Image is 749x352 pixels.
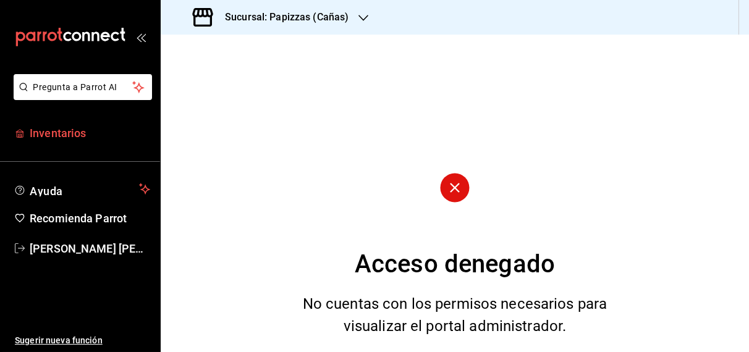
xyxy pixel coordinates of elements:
[30,240,150,257] span: [PERSON_NAME] [PERSON_NAME]
[14,74,152,100] button: Pregunta a Parrot AI
[9,90,152,103] a: Pregunta a Parrot AI
[136,32,146,42] button: open_drawer_menu
[215,10,349,25] h3: Sucursal: Papizzas (Cañas)
[30,182,134,196] span: Ayuda
[33,81,133,94] span: Pregunta a Parrot AI
[287,293,623,337] div: No cuentas con los permisos necesarios para visualizar el portal administrador.
[30,210,150,227] span: Recomienda Parrot
[355,246,555,283] div: Acceso denegado
[15,334,150,347] span: Sugerir nueva función
[30,125,150,141] span: Inventarios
